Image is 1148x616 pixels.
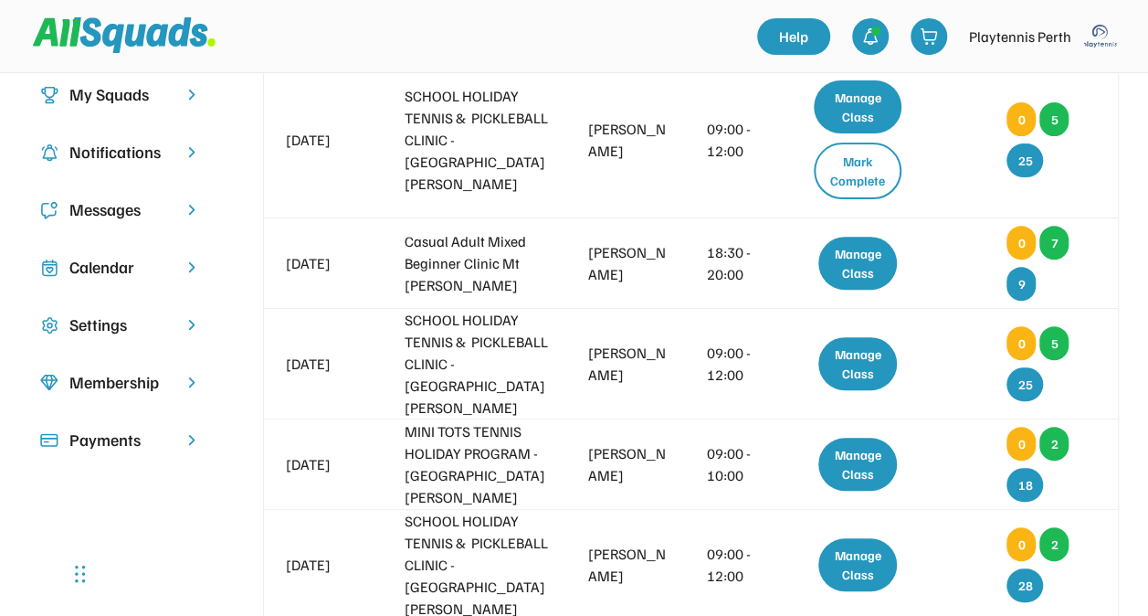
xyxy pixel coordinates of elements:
div: Messages [69,197,172,222]
img: Icon%20copy%203.svg [40,86,58,104]
div: 9 [1006,267,1036,301]
div: 0 [1006,102,1036,136]
div: 2 [1039,527,1069,561]
div: [PERSON_NAME] [588,342,669,386]
div: MINI TOTS TENNIS HOLIDAY PROGRAM - [GEOGRAPHIC_DATA][PERSON_NAME] [405,420,551,508]
img: chevron-right.svg [183,259,201,276]
div: Mark Complete [814,143,901,199]
div: 5 [1039,326,1069,360]
div: [DATE] [286,554,367,576]
div: 5 [1039,102,1069,136]
div: [PERSON_NAME] [588,543,669,587]
div: My Squads [69,82,172,107]
div: 0 [1006,527,1036,561]
img: chevron-right.svg [183,374,201,391]
img: Icon%20copy%208.svg [40,374,58,392]
div: [DATE] [286,453,367,475]
img: playtennis%20blue%20logo%201.png [1082,18,1119,55]
div: 09:00 - 10:00 [707,442,772,486]
img: Icon%20copy%207.svg [40,259,58,277]
div: 0 [1006,427,1036,461]
div: 18:30 - 20:00 [707,241,772,285]
div: Manage Class [818,538,897,591]
img: shopping-cart-01%20%281%29.svg [920,27,938,46]
div: Calendar [69,255,172,280]
img: Icon%20copy%204.svg [40,143,58,162]
div: SCHOOL HOLIDAY TENNIS & PICKLEBALL CLINIC - [GEOGRAPHIC_DATA][PERSON_NAME] [405,309,551,419]
div: Manage Class [818,337,897,390]
div: 18 [1006,468,1043,502]
div: [PERSON_NAME] [588,442,669,486]
a: Help [757,18,830,55]
div: 7 [1039,226,1069,260]
div: 09:00 - 12:00 [707,118,772,162]
div: 2 [1039,427,1069,461]
div: 0 [1006,226,1036,260]
div: Settings [69,313,172,337]
div: [PERSON_NAME] [588,241,669,285]
div: [DATE] [286,252,367,274]
img: chevron-right.svg [183,201,201,218]
div: 25 [1006,367,1043,401]
div: 25 [1006,143,1043,177]
img: Icon%20copy%205.svg [40,201,58,219]
img: chevron-right.svg [183,431,201,449]
div: Payments [69,428,172,452]
img: bell-03%20%281%29.svg [861,27,879,46]
div: 28 [1006,568,1043,602]
div: Membership [69,370,172,395]
div: 09:00 - 12:00 [707,342,772,386]
div: [PERSON_NAME] [588,118,669,162]
div: SCHOOL HOLIDAY TENNIS & PICKLEBALL CLINIC - [GEOGRAPHIC_DATA][PERSON_NAME] [405,85,551,195]
img: Icon%20copy%2016.svg [40,316,58,335]
div: Manage Class [818,438,897,491]
div: 09:00 - 12:00 [707,543,772,587]
img: chevron-right.svg [183,143,201,161]
div: 0 [1006,326,1036,360]
div: Manage Class [818,237,897,290]
div: Manage Class [814,80,901,133]
img: chevron-right.svg [183,86,201,103]
div: Casual Adult Mixed Beginner Clinic Mt [PERSON_NAME] [405,230,551,296]
div: [DATE] [286,353,367,375]
img: chevron-right.svg [183,316,201,334]
img: Icon%20%2815%29.svg [40,431,58,450]
div: Playtennis Perth [969,26,1071,48]
div: Notifications [69,140,172,165]
img: Squad%20Logo.svg [33,17,216,52]
div: [DATE] [286,129,367,151]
